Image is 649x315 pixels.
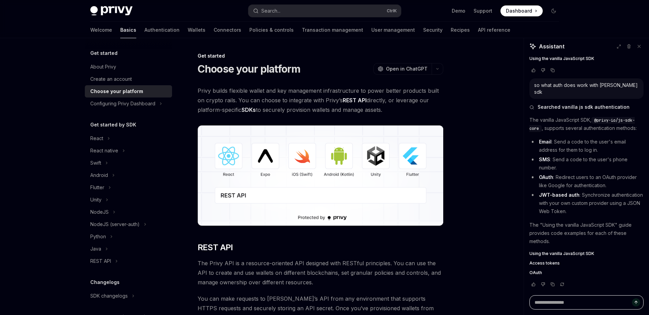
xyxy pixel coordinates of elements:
div: About Privy [90,63,116,71]
div: Python [90,232,106,241]
a: Authentication [144,22,180,38]
a: User management [371,22,415,38]
button: Open in ChatGPT [373,63,432,75]
button: Searched vanilla js sdk authentication [529,104,644,110]
div: so what auth does work with [PERSON_NAME] sdk [534,82,639,95]
div: Android [90,171,108,179]
li: : Send a code to the user's email address for them to log in. [529,138,644,154]
div: NodeJS [90,208,109,216]
span: Dashboard [506,7,532,14]
a: Connectors [214,22,241,38]
span: Ctrl K [387,8,397,14]
div: React native [90,147,118,155]
div: React [90,134,103,142]
div: Swift [90,159,101,167]
img: dark logo [90,6,133,16]
a: Policies & controls [249,22,294,38]
a: Demo [452,7,465,14]
a: Basics [120,22,136,38]
h5: Get started by SDK [90,121,136,129]
span: OAuth [529,270,542,275]
a: Wallets [188,22,205,38]
strong: SDKs [242,106,256,113]
div: Java [90,245,101,253]
strong: SMS [539,156,550,162]
button: Toggle dark mode [548,5,559,16]
div: Flutter [90,183,104,192]
a: OAuth [529,270,644,275]
span: REST API [198,242,233,253]
span: Using the vanilla JavaScript SDK [529,251,594,256]
p: The "Using the vanilla JavaScript SDK" guide provides code examples for each of these methods. [529,221,644,245]
div: NodeJS (server-auth) [90,220,140,228]
a: Using the vanilla JavaScript SDK [529,56,644,61]
div: Create an account [90,75,132,83]
div: Get started [198,52,443,59]
span: @privy-io/js-sdk-core [529,118,635,131]
h5: Changelogs [90,278,120,286]
strong: OAuth [539,174,553,180]
a: Welcome [90,22,112,38]
strong: JWT-based auth [539,192,580,198]
span: The Privy API is a resource-oriented API designed with RESTful principles. You can use the API to... [198,258,443,287]
div: Configuring Privy Dashboard [90,100,155,108]
span: Assistant [539,42,565,50]
button: Send message [632,298,640,306]
span: Using the vanilla JavaScript SDK [529,56,594,61]
span: Privy builds flexible wallet and key management infrastructure to power better products built on ... [198,86,443,115]
li: : Send a code to the user's phone number. [529,155,644,172]
div: Search... [261,7,280,15]
div: Unity [90,196,102,204]
a: API reference [478,22,510,38]
span: Searched vanilla js sdk authentication [538,104,630,110]
h5: Get started [90,49,118,57]
div: SDK changelogs [90,292,128,300]
a: Security [423,22,443,38]
a: Recipes [451,22,470,38]
a: Create an account [85,73,172,85]
button: Search...CtrlK [248,5,401,17]
strong: REST API [343,97,367,104]
a: Choose your platform [85,85,172,97]
li: : Synchronize authentication with your own custom provider using a JSON Web Token. [529,191,644,215]
a: Transaction management [302,22,363,38]
a: About Privy [85,61,172,73]
img: images/Platform2.png [198,125,443,226]
a: Using the vanilla JavaScript SDK [529,251,644,256]
h1: Choose your platform [198,63,300,75]
a: Access tokens [529,260,644,266]
span: Open in ChatGPT [386,65,428,72]
a: Dashboard [500,5,543,16]
div: Choose your platform [90,87,143,95]
p: The vanilla JavaScript SDK, , supports several authentication methods: [529,116,644,132]
span: Access tokens [529,260,560,266]
div: REST API [90,257,111,265]
a: Support [474,7,492,14]
strong: Email [539,139,552,145]
li: : Redirect users to an OAuth provider like Google for authentication. [529,173,644,190]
